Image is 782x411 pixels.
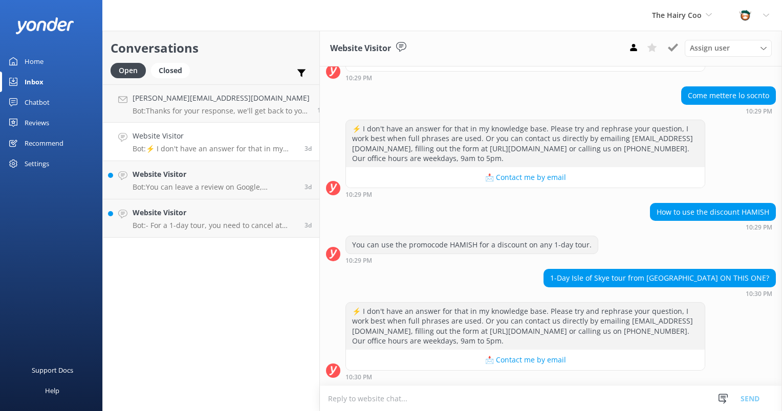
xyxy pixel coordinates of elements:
[681,107,776,115] div: Sep 12 2025 10:29pm (UTC +01:00) Europe/Dublin
[25,153,49,174] div: Settings
[682,87,775,104] div: Come mettere lo socnto
[32,360,73,380] div: Support Docs
[650,203,775,221] div: How to use the discount HAMISH
[746,224,772,231] strong: 10:29 PM
[330,42,391,55] h3: Website Visitor
[345,373,705,380] div: Sep 12 2025 10:30pm (UTC +01:00) Europe/Dublin
[346,236,598,254] div: You can use the promocode HAMISH for a discount on any 1-day tour.
[305,144,312,153] span: Sep 12 2025 10:30pm (UTC +01:00) Europe/Dublin
[133,221,297,230] p: Bot: - For a 1-day tour, you need to cancel at least 24 hours in advance for a full refund. - For...
[133,207,297,218] h4: Website Visitor
[345,192,372,198] strong: 10:29 PM
[25,51,44,72] div: Home
[346,120,705,167] div: ⚡ I don't have an answer for that in my knowledge base. Please try and rephrase your question, I ...
[151,64,195,76] a: Closed
[346,303,705,350] div: ⚡ I don't have an answer for that in my knowledge base. Please try and rephrase your question, I ...
[345,75,372,81] strong: 10:29 PM
[103,161,319,199] a: Website VisitorBot:You can leave a review on Google, TripAdvisor, GetYourGuide, and Facebook.3d
[346,350,705,370] button: 📩 Contact me by email
[111,38,312,58] h2: Conversations
[345,257,598,264] div: Sep 12 2025 10:29pm (UTC +01:00) Europe/Dublin
[133,106,310,116] p: Bot: Thanks for your response, we'll get back to you as soon as we can during opening hours.
[685,40,772,56] div: Assign User
[690,42,730,54] span: Assign user
[15,17,74,34] img: yonder-white-logo.png
[345,374,372,380] strong: 10:30 PM
[133,144,297,153] p: Bot: ⚡ I don't have an answer for that in my knowledge base. Please try and rephrase your questio...
[103,84,319,123] a: [PERSON_NAME][EMAIL_ADDRESS][DOMAIN_NAME]Bot:Thanks for your response, we'll get back to you as s...
[25,112,49,133] div: Reviews
[305,182,312,191] span: Sep 12 2025 09:41pm (UTC +01:00) Europe/Dublin
[746,291,772,297] strong: 10:30 PM
[25,133,63,153] div: Recommend
[103,199,319,238] a: Website VisitorBot:- For a 1-day tour, you need to cancel at least 24 hours in advance for a full...
[111,64,151,76] a: Open
[346,167,705,188] button: 📩 Contact me by email
[650,223,776,231] div: Sep 12 2025 10:29pm (UTC +01:00) Europe/Dublin
[345,258,372,264] strong: 10:29 PM
[544,269,775,287] div: 1-Day Isle of Skye tour from [GEOGRAPHIC_DATA] ON THIS ONE?
[133,130,297,142] h4: Website Visitor
[345,74,705,81] div: Sep 12 2025 10:29pm (UTC +01:00) Europe/Dublin
[544,290,776,297] div: Sep 12 2025 10:30pm (UTC +01:00) Europe/Dublin
[45,380,59,401] div: Help
[652,10,702,20] span: The Hairy Coo
[746,108,772,115] strong: 10:29 PM
[25,92,50,112] div: Chatbot
[25,72,44,92] div: Inbox
[103,123,319,161] a: Website VisitorBot:⚡ I don't have an answer for that in my knowledge base. Please try and rephras...
[317,106,324,115] span: Sep 14 2025 11:45am (UTC +01:00) Europe/Dublin
[151,63,190,78] div: Closed
[345,191,705,198] div: Sep 12 2025 10:29pm (UTC +01:00) Europe/Dublin
[737,8,753,23] img: 457-1738239164.png
[133,93,310,104] h4: [PERSON_NAME][EMAIL_ADDRESS][DOMAIN_NAME]
[133,169,297,180] h4: Website Visitor
[305,221,312,230] span: Sep 12 2025 08:15pm (UTC +01:00) Europe/Dublin
[111,63,146,78] div: Open
[133,182,297,192] p: Bot: You can leave a review on Google, TripAdvisor, GetYourGuide, and Facebook.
